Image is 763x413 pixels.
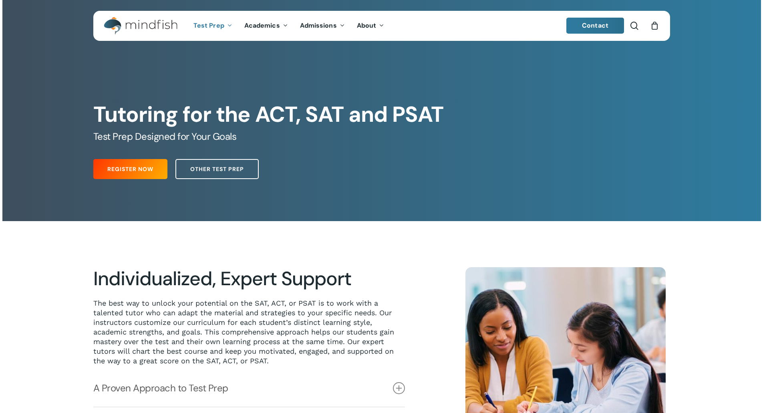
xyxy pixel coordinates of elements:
span: Academics [244,21,280,30]
a: About [351,22,391,29]
h1: Tutoring for the ACT, SAT and PSAT [93,102,670,127]
a: A Proven Approach to Test Prep [93,370,405,407]
nav: Main Menu [187,11,390,41]
span: Other Test Prep [190,165,244,173]
a: Register Now [93,159,167,179]
h5: Test Prep Designed for Your Goals [93,130,670,143]
span: About [357,21,376,30]
a: Academics [238,22,294,29]
a: Other Test Prep [175,159,259,179]
p: The best way to unlock your potential on the SAT, ACT, or PSAT is to work with a talented tutor w... [93,298,405,366]
a: Test Prep [187,22,238,29]
span: Test Prep [193,21,224,30]
span: Register Now [107,165,153,173]
a: Contact [566,18,624,34]
h2: Individualized, Expert Support [93,267,405,290]
a: Cart [650,21,659,30]
span: Admissions [300,21,337,30]
header: Main Menu [93,11,670,41]
a: Admissions [294,22,351,29]
span: Contact [582,21,608,30]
